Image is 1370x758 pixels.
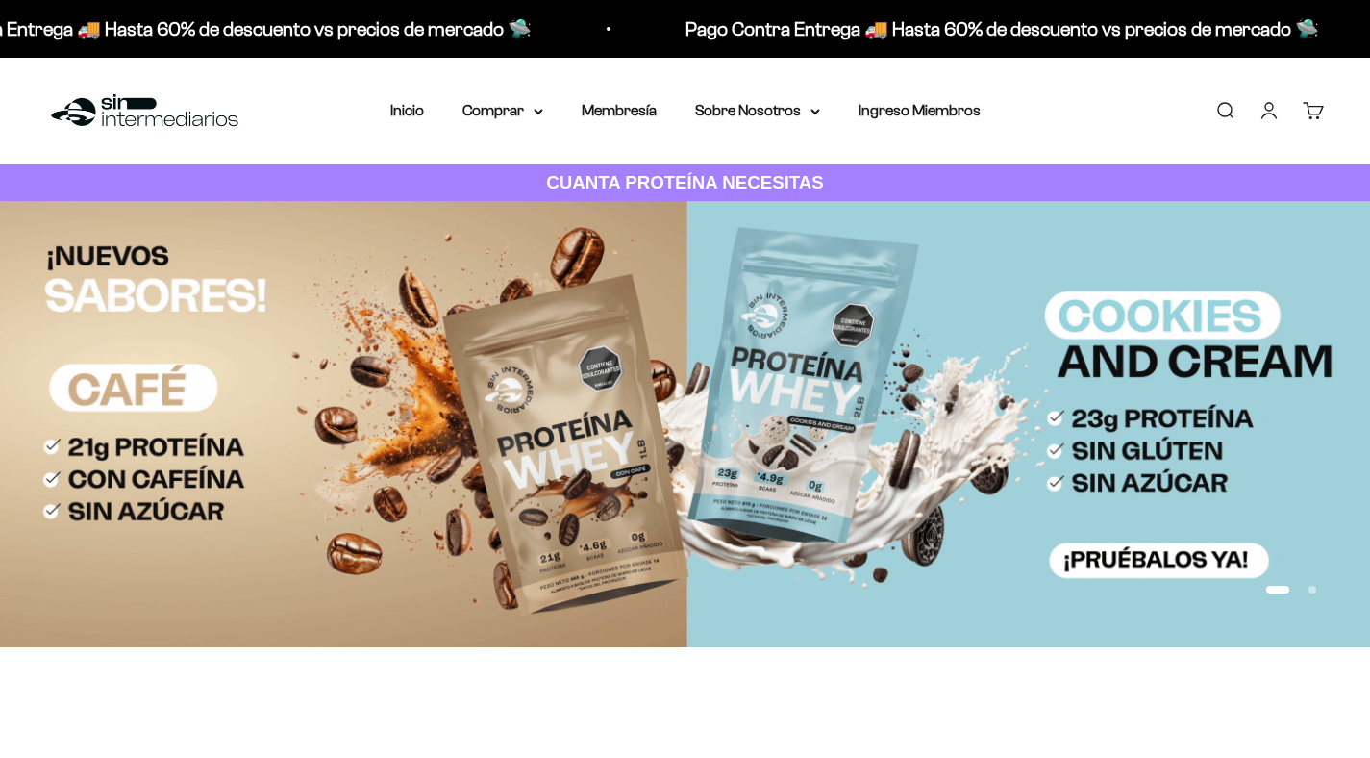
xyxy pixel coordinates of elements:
[582,102,657,118] a: Membresía
[546,172,824,192] strong: CUANTA PROTEÍNA NECESITAS
[695,98,820,123] summary: Sobre Nosotros
[390,102,424,118] a: Inicio
[859,102,981,118] a: Ingreso Miembros
[684,13,1317,44] p: Pago Contra Entrega 🚚 Hasta 60% de descuento vs precios de mercado 🛸
[462,98,543,123] summary: Comprar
